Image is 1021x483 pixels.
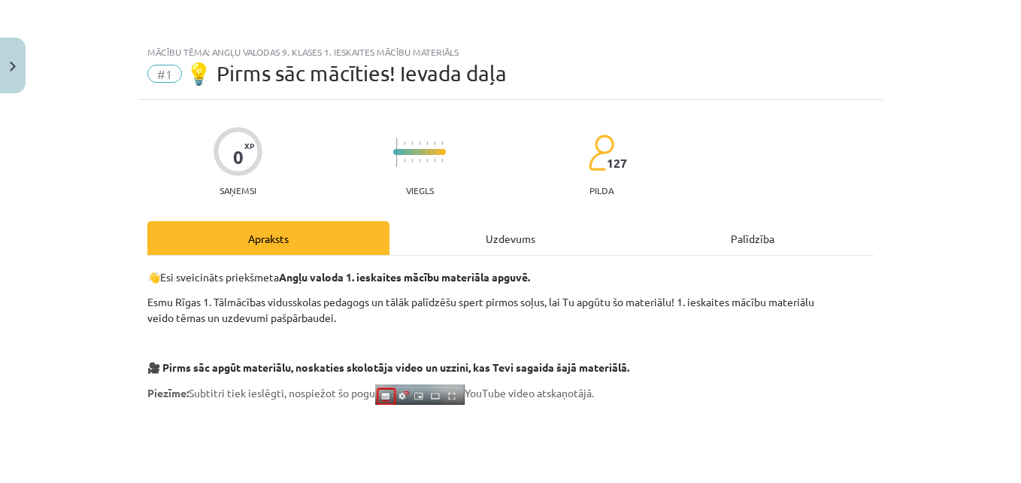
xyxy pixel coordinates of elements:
strong: Angļu valoda 1. ieskaites mācību materiāla apguvē. [279,270,530,284]
img: icon-short-line-57e1e144782c952c97e751825c79c345078a6d821885a25fce030b3d8c18986b.svg [411,141,413,145]
div: 0 [233,147,244,168]
strong: Piezīme: [147,386,189,399]
div: Apraksts [147,221,389,255]
img: icon-short-line-57e1e144782c952c97e751825c79c345078a6d821885a25fce030b3d8c18986b.svg [419,159,420,163]
img: icon-short-line-57e1e144782c952c97e751825c79c345078a6d821885a25fce030b3d8c18986b.svg [404,141,405,145]
img: icon-short-line-57e1e144782c952c97e751825c79c345078a6d821885a25fce030b3d8c18986b.svg [441,141,443,145]
img: icon-short-line-57e1e144782c952c97e751825c79c345078a6d821885a25fce030b3d8c18986b.svg [426,141,428,145]
img: icon-short-line-57e1e144782c952c97e751825c79c345078a6d821885a25fce030b3d8c18986b.svg [434,141,435,145]
img: students-c634bb4e5e11cddfef0936a35e636f08e4e9abd3cc4e673bd6f9a4125e45ecb1.svg [588,134,614,172]
p: pilda [589,185,614,196]
img: icon-short-line-57e1e144782c952c97e751825c79c345078a6d821885a25fce030b3d8c18986b.svg [419,141,420,145]
span: XP [244,141,254,150]
img: icon-short-line-57e1e144782c952c97e751825c79c345078a6d821885a25fce030b3d8c18986b.svg [434,159,435,163]
img: icon-short-line-57e1e144782c952c97e751825c79c345078a6d821885a25fce030b3d8c18986b.svg [441,159,443,163]
img: icon-long-line-d9ea69661e0d244f92f715978eff75569469978d946b2353a9bb055b3ed8787d.svg [396,138,398,167]
strong: 👋 [147,270,160,284]
span: 💡 Pirms sāc mācīties! Ievada daļa [186,61,507,86]
span: Subtitri tiek ieslēgti, nospiežot šo pogu YouTube video atskaņotājā. [147,386,594,399]
div: Mācību tēma: Angļu valodas 9. klases 1. ieskaites mācību materiāls [147,47,874,57]
div: Uzdevums [389,221,632,255]
div: Palīdzība [632,221,874,255]
img: icon-short-line-57e1e144782c952c97e751825c79c345078a6d821885a25fce030b3d8c18986b.svg [404,159,405,163]
p: Esi sveicināts priekšmeta [147,269,874,285]
img: icon-short-line-57e1e144782c952c97e751825c79c345078a6d821885a25fce030b3d8c18986b.svg [411,159,413,163]
p: Viegls [406,185,434,196]
p: Esmu Rīgas 1. Tālmācības vidusskolas pedagogs un tālāk palīdzēšu spert pirmos soļus, lai Tu apgūt... [147,294,874,326]
span: 127 [607,156,627,170]
strong: 🎥 Pirms sāc apgūt materiālu, noskaties skolotāja video un uzzini, kas Tevi sagaida šajā materiālā. [147,360,629,374]
img: icon-short-line-57e1e144782c952c97e751825c79c345078a6d821885a25fce030b3d8c18986b.svg [426,159,428,163]
span: #1 [147,65,182,83]
p: Saņemsi [214,185,262,196]
img: icon-close-lesson-0947bae3869378f0d4975bcd49f059093ad1ed9edebbc8119c70593378902aed.svg [10,62,16,71]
